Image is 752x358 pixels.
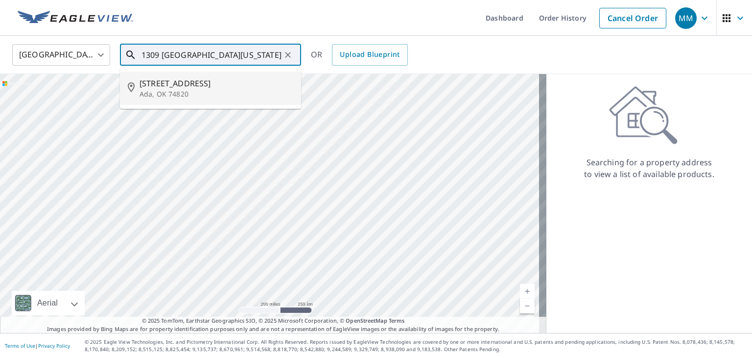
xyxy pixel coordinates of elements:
a: Current Level 5, Zoom Out [520,299,535,313]
p: | [5,343,70,349]
p: Ada, OK 74820 [140,89,293,99]
span: © 2025 TomTom, Earthstar Geographics SIO, © 2025 Microsoft Corporation, © [142,317,405,325]
a: OpenStreetMap [346,317,387,324]
a: Terms [389,317,405,324]
div: Aerial [12,291,85,315]
div: OR [311,44,408,66]
button: Clear [281,48,295,62]
a: Current Level 5, Zoom In [520,284,535,299]
a: Privacy Policy [38,342,70,349]
div: Aerial [34,291,61,315]
img: EV Logo [18,11,133,26]
a: Upload Blueprint [332,44,407,66]
p: Searching for a property address to view a list of available products. [584,156,715,180]
div: [GEOGRAPHIC_DATA] [12,41,110,69]
span: Upload Blueprint [340,49,399,61]
a: Cancel Order [599,8,666,28]
p: © 2025 Eagle View Technologies, Inc. and Pictometry International Corp. All Rights Reserved. Repo... [85,338,747,353]
span: [STREET_ADDRESS] [140,77,293,89]
input: Search by address or latitude-longitude [141,41,281,69]
div: MM [675,7,697,29]
a: Terms of Use [5,342,35,349]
